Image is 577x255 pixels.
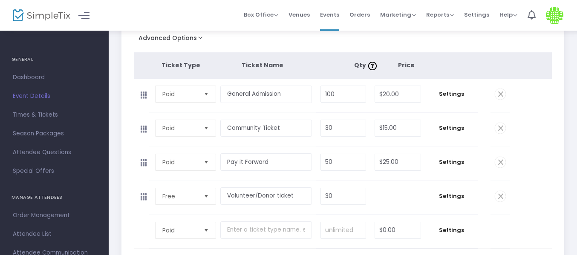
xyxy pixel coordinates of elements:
[162,158,197,166] span: Paid
[368,62,377,70] img: question-mark
[220,120,312,137] input: Enter a ticket type name. e.g. General Admission
[349,4,370,26] span: Orders
[375,86,420,102] input: Price
[380,11,416,19] span: Marketing
[244,11,278,19] span: Box Office
[426,11,454,19] span: Reports
[220,153,312,171] input: Enter a ticket type name. e.g. General Admission
[464,4,489,26] span: Settings
[13,210,96,221] span: Order Management
[220,221,312,239] input: Enter a ticket type name. e.g. General Admission
[13,109,96,120] span: Times & Tickets
[375,120,420,136] input: Price
[13,72,96,83] span: Dashboard
[430,124,473,132] span: Settings
[430,192,473,201] span: Settings
[13,147,96,158] span: Attendee Questions
[320,4,339,26] span: Events
[200,188,212,204] button: Select
[134,32,211,47] button: Advanced Options
[13,229,96,240] span: Attendee List
[430,158,473,166] span: Settings
[162,61,200,69] span: Ticket Type
[162,124,197,132] span: Paid
[242,61,283,69] span: Ticket Name
[430,90,473,98] span: Settings
[321,222,366,238] input: unlimited
[13,91,96,102] span: Event Details
[375,222,420,238] input: Price
[200,154,212,170] button: Select
[200,222,212,238] button: Select
[200,120,212,136] button: Select
[12,189,97,206] h4: MANAGE ATTENDEES
[220,187,312,205] input: Enter a ticket type name. e.g. General Admission
[398,61,415,69] span: Price
[162,90,197,98] span: Paid
[499,11,517,19] span: Help
[12,51,97,68] h4: GENERAL
[162,226,197,235] span: Paid
[13,128,96,139] span: Season Packages
[13,166,96,177] span: Special Offers
[200,86,212,102] button: Select
[354,61,379,69] span: Qty
[430,226,473,235] span: Settings
[288,4,310,26] span: Venues
[162,192,197,201] span: Free
[220,86,312,103] input: Enter a ticket type name. e.g. General Admission
[375,154,420,170] input: Price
